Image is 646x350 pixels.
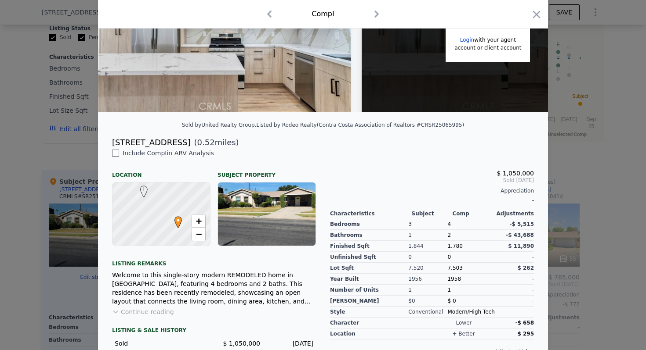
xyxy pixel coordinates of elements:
[330,263,408,274] div: Lot Sqft
[196,229,202,239] span: −
[115,339,207,348] div: Sold
[447,298,456,304] span: $ 0
[408,274,447,285] div: 1956
[460,37,474,43] a: Login
[192,228,205,241] a: Zoom out
[197,138,215,147] span: 0.52
[172,216,178,221] div: •
[408,296,447,307] div: $0
[447,265,462,271] span: 7,503
[408,241,447,252] div: 1,844
[330,177,534,184] span: Sold [DATE]
[330,210,412,217] div: Characteristics
[493,210,534,217] div: Adjustments
[192,214,205,228] a: Zoom in
[112,164,210,179] div: Location
[112,307,174,316] button: Continue reading
[412,210,453,217] div: Subject
[506,232,534,238] span: -$ 43,688
[408,307,447,318] div: Conventional
[330,187,534,194] div: Appreciation
[182,122,257,128] div: Sold by United Realty Group .
[112,271,316,306] div: Welcome to this single-story modern REMODELED home in [GEOGRAPHIC_DATA], featuring 4 bedrooms and...
[138,186,143,191] div: I
[330,296,408,307] div: [PERSON_NAME]
[447,221,451,227] span: 4
[447,243,462,249] span: 1,780
[447,285,494,296] div: 1
[408,252,447,263] div: 0
[223,340,260,347] span: $ 1,050,000
[447,254,451,260] span: 0
[517,265,534,271] span: $ 262
[447,274,494,285] div: 1958
[138,186,150,193] span: I
[330,194,534,207] div: -
[190,136,239,149] span: ( miles)
[495,296,534,307] div: -
[474,37,516,43] span: with your agent
[447,230,494,241] div: 2
[330,252,408,263] div: Unfinished Sqft
[497,170,534,177] span: $ 1,050,000
[112,327,316,336] div: LISTING & SALE HISTORY
[517,331,534,337] span: $ 295
[330,230,408,241] div: Bathrooms
[495,274,534,285] div: -
[495,252,534,263] div: -
[330,219,408,230] div: Bedrooms
[218,164,316,179] div: Subject Property
[330,241,408,252] div: Finished Sqft
[330,285,408,296] div: Number of Units
[256,122,464,128] div: Listed by Rodeo Realty (Contra Costa Association of Realtors #CRSR25065995)
[515,320,534,326] span: -$ 658
[172,214,184,227] span: •
[495,285,534,296] div: -
[495,307,534,318] div: -
[408,263,447,274] div: 7,520
[447,307,494,318] div: Modern/High Tech
[267,339,313,348] div: [DATE]
[112,136,190,149] div: [STREET_ADDRESS]
[119,150,218,157] span: Include Comp I in ARV Analysis
[408,285,447,296] div: 1
[330,307,408,318] div: Style
[330,318,412,329] div: character
[452,210,493,217] div: Comp
[312,9,334,19] div: Comp I
[408,219,447,230] div: 3
[330,329,412,339] div: location
[454,44,521,52] div: account or client account
[510,221,534,227] span: -$ 5,515
[196,215,202,226] span: +
[452,330,475,337] div: + better
[452,319,472,326] div: - lower
[408,230,447,241] div: 1
[508,243,534,249] span: $ 11,890
[112,253,316,267] div: Listing remarks
[330,274,408,285] div: Year Built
